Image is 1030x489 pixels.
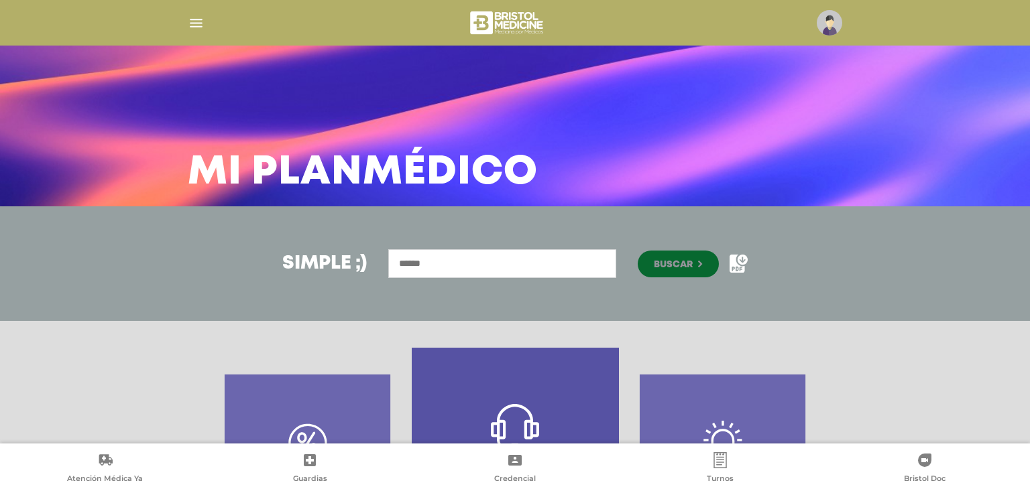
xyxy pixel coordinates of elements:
span: Bristol Doc [904,474,946,486]
a: Guardias [208,452,413,486]
img: bristol-medicine-blanco.png [468,7,548,39]
span: Credencial [494,474,536,486]
h3: Simple ;) [282,255,367,273]
button: Buscar [638,251,718,277]
span: Buscar [654,260,693,269]
a: Credencial [412,452,618,486]
span: Turnos [707,474,734,486]
span: Atención Médica Ya [67,474,143,486]
h3: Mi Plan Médico [188,155,538,190]
img: Cober_menu-lines-white.svg [188,15,205,31]
span: Guardias [293,474,327,486]
img: profile-placeholder.svg [817,10,842,36]
a: Bristol Doc [822,452,1027,486]
a: Atención Médica Ya [3,452,208,486]
a: Turnos [618,452,823,486]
